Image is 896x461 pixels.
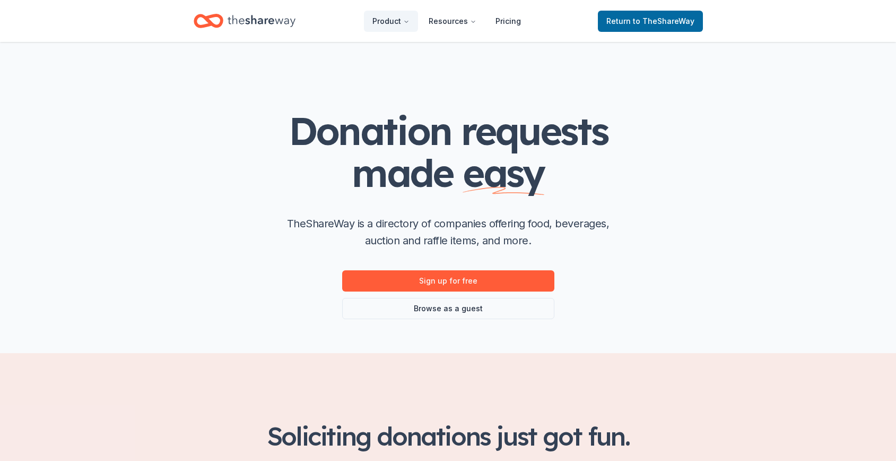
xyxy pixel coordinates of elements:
[598,11,703,32] a: Returnto TheShareWay
[342,270,554,292] a: Sign up for free
[342,298,554,319] a: Browse as a guest
[364,8,529,33] nav: Main
[420,11,485,32] button: Resources
[364,11,418,32] button: Product
[633,16,694,25] span: to TheShareWay
[487,11,529,32] a: Pricing
[463,149,544,197] span: easy
[279,215,618,249] p: TheShareWay is a directory of companies offering food, beverages, auction and raffle items, and m...
[236,110,660,194] h1: Donation requests made
[194,421,703,451] h2: Soliciting donations just got fun.
[194,8,295,33] a: Home
[606,15,694,28] span: Return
